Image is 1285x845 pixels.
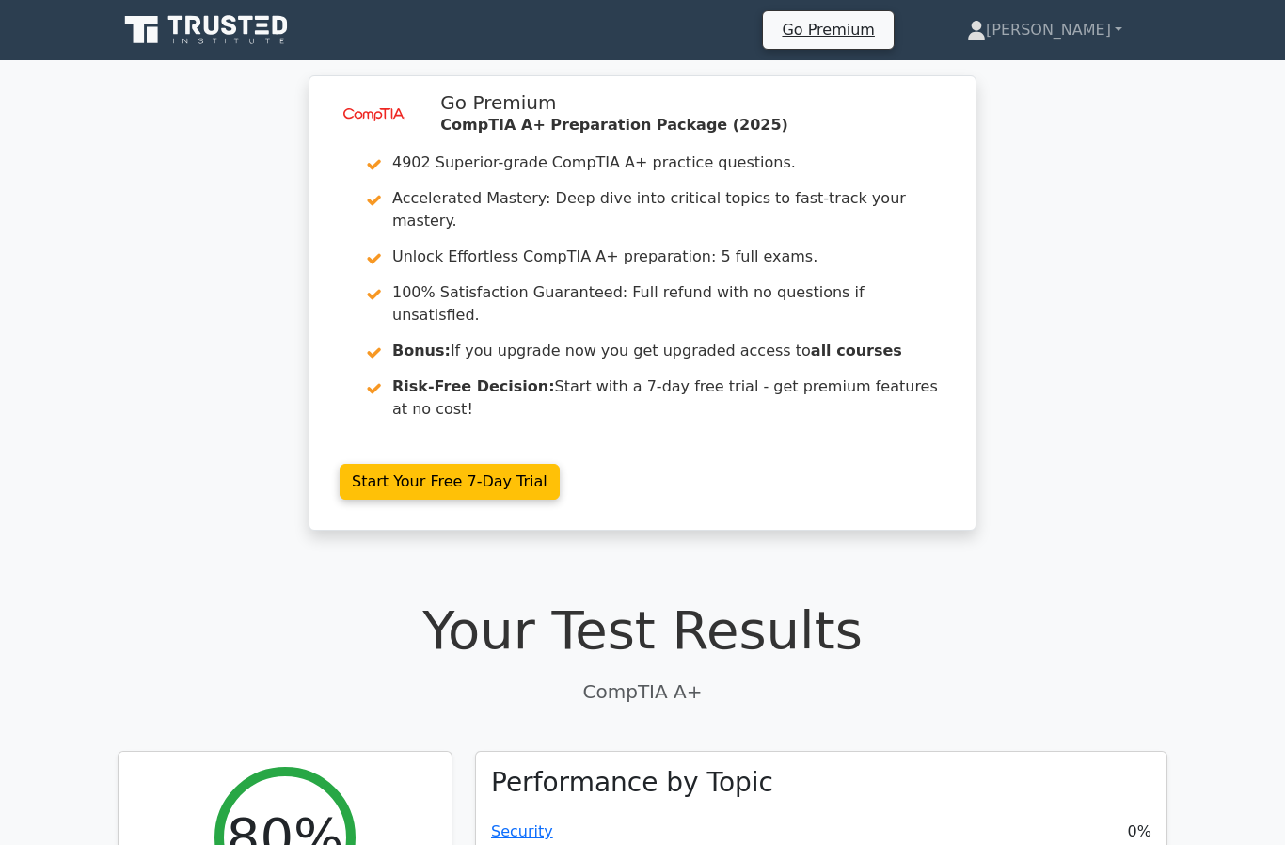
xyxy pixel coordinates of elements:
[491,822,553,840] a: Security
[1128,821,1151,843] span: 0%
[118,598,1167,662] h1: Your Test Results
[922,11,1167,49] a: [PERSON_NAME]
[118,678,1167,706] p: CompTIA A+
[770,17,885,42] a: Go Premium
[340,464,560,500] a: Start Your Free 7-Day Trial
[491,767,773,799] h3: Performance by Topic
